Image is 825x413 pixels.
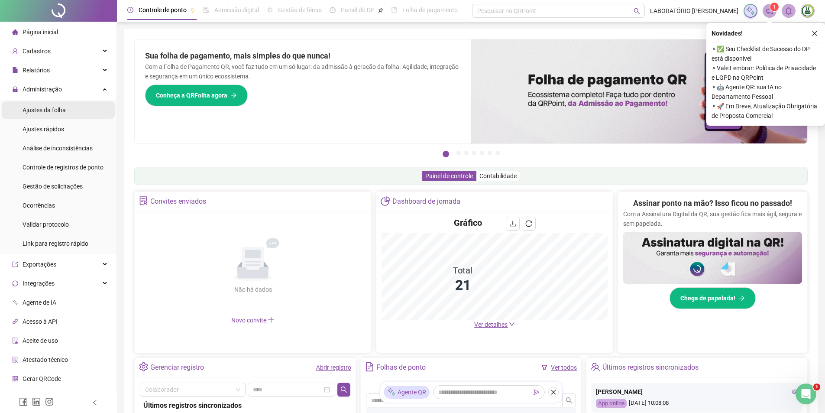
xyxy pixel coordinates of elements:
[534,389,540,395] span: send
[670,287,756,309] button: Chega de papelada!
[474,321,515,328] a: Ver detalhes down
[623,209,802,228] p: Com a Assinatura Digital da QR, sua gestão fica mais ágil, segura e sem papelada.
[341,7,375,13] span: Painel do DP
[316,364,351,371] a: Abrir registro
[143,400,347,411] div: Últimos registros sincronizados
[472,151,476,155] button: 4
[190,8,195,13] span: pushpin
[454,217,482,229] h4: Gráfico
[23,67,50,74] span: Relatórios
[12,376,18,382] span: qrcode
[150,194,206,209] div: Convites enviados
[596,399,627,409] div: App online
[623,232,802,284] img: banner%2F02c71560-61a6-44d4-94b9-c8ab97240462.png
[712,63,820,82] span: ⚬ Vale Lembrar: Política de Privacidade e LGPD na QRPoint
[381,196,390,205] span: pie-chart
[633,197,792,209] h2: Assinar ponto na mão? Isso ficou no passado!
[634,8,640,14] span: search
[712,44,820,63] span: ⚬ ✅ Seu Checklist de Sucesso do DP está disponível
[456,151,461,155] button: 2
[23,202,55,209] span: Ocorrências
[525,220,532,227] span: reload
[12,48,18,54] span: user-add
[384,386,430,399] div: Agente QR
[376,360,426,375] div: Folhas de ponto
[566,397,573,404] span: search
[156,91,227,100] span: Conheça a QRFolha agora
[23,126,64,133] span: Ajustes rápidos
[770,3,779,11] sup: 1
[340,386,347,393] span: search
[139,196,148,205] span: solution
[23,164,104,171] span: Controle de registros de ponto
[591,362,600,371] span: team
[550,389,556,395] span: close
[680,293,735,303] span: Chega de papelada!
[145,62,461,81] p: Com a Folha de Pagamento QR, você faz tudo em um só lugar: da admissão à geração da folha. Agilid...
[365,362,374,371] span: file-text
[792,389,798,395] span: eye
[479,172,517,179] span: Contabilidade
[596,387,798,397] div: [PERSON_NAME]
[739,295,745,301] span: arrow-right
[796,384,816,404] iframe: Intercom live chat
[12,319,18,325] span: api
[45,397,54,406] span: instagram
[391,7,397,13] span: book
[12,86,18,92] span: lock
[231,317,275,324] span: Novo convite
[23,375,61,382] span: Gerar QRCode
[766,7,773,15] span: notification
[812,30,818,36] span: close
[278,7,322,13] span: Gestão de férias
[32,397,41,406] span: linkedin
[23,318,58,325] span: Acesso à API
[746,6,755,16] img: sparkle-icon.fc2bf0ac1784a2077858766a79e2daf3.svg
[480,151,484,155] button: 5
[12,67,18,73] span: file
[213,285,293,294] div: Não há dados
[551,364,577,371] a: Ver todos
[268,316,275,323] span: plus
[23,356,68,363] span: Atestado técnico
[602,360,699,375] div: Últimos registros sincronizados
[12,261,18,267] span: export
[12,338,18,344] span: audit
[464,151,469,155] button: 3
[650,6,738,16] span: LABORATÓRIO [PERSON_NAME]
[145,85,248,106] button: Conheça a QRFolha agora
[471,39,808,143] img: banner%2F8d14a306-6205-4263-8e5b-06e9a85ad873.png
[92,400,98,406] span: left
[801,4,814,17] img: 75699
[23,107,66,114] span: Ajustes da folha
[203,7,209,13] span: file-done
[402,7,458,13] span: Folha de pagamento
[231,92,237,98] span: arrow-right
[392,194,460,209] div: Dashboard de jornada
[488,151,492,155] button: 6
[596,399,798,409] div: [DATE] 10:08:08
[12,29,18,35] span: home
[712,82,820,101] span: ⚬ 🤖 Agente QR: sua IA no Departamento Pessoal
[474,321,508,328] span: Ver detalhes
[19,397,28,406] span: facebook
[23,86,62,93] span: Administração
[145,50,461,62] h2: Sua folha de pagamento, mais simples do que nunca!
[23,221,69,228] span: Validar protocolo
[443,151,449,157] button: 1
[813,384,820,390] span: 1
[773,4,776,10] span: 1
[23,145,93,152] span: Análise de inconsistências
[378,8,383,13] span: pushpin
[23,183,83,190] span: Gestão de solicitações
[23,299,56,306] span: Agente de IA
[509,321,515,327] span: down
[23,337,58,344] span: Aceite de uso
[150,360,204,375] div: Gerenciar registro
[139,7,187,13] span: Controle de ponto
[23,240,88,247] span: Link para registro rápido
[12,280,18,286] span: sync
[330,7,336,13] span: dashboard
[387,388,396,397] img: sparkle-icon.fc2bf0ac1784a2077858766a79e2daf3.svg
[495,151,500,155] button: 7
